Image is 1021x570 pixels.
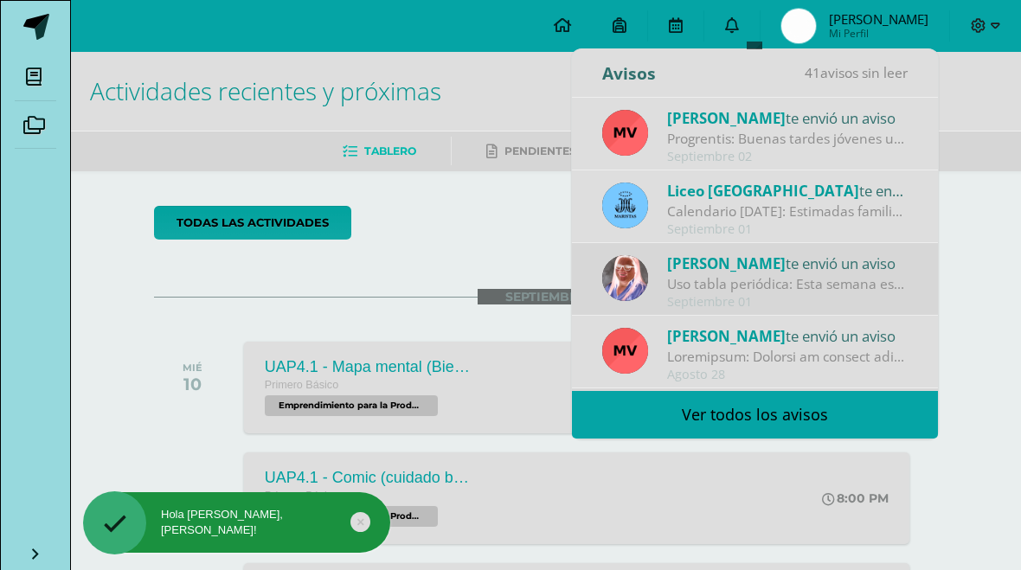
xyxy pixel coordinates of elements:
span: Actividades recientes y próximas [90,74,441,107]
div: Agosto 28 [667,368,908,382]
span: [PERSON_NAME] [667,253,786,273]
div: UAP4.1 - Mapa mental (Bienes familiares) [265,358,472,376]
span: Pendientes de entrega [504,144,652,157]
span: [PERSON_NAME] [667,108,786,128]
img: b41cd0bd7c5dca2e84b8bd7996f0ae72.png [602,183,648,228]
div: Hola [PERSON_NAME], [PERSON_NAME]! [83,507,390,538]
span: Liceo [GEOGRAPHIC_DATA] [667,181,859,201]
span: avisos sin leer [805,63,908,82]
div: Progrentis: Buenas tardes jóvenes un abrazo. El día de mañana traer su dispositivo como siempre, ... [667,129,908,149]
img: 9f7b7aed1fc9bfca6300748b4714d27b.png [781,9,816,43]
div: te envió un aviso [667,324,908,347]
div: UAP4.1 - Comic (cuidado bienes familiares) [265,469,472,487]
img: fda4ebce342fd1e8b3b59cfba0d95288.png [602,255,648,301]
div: te envió un aviso [667,106,908,129]
img: 1ff341f52347efc33ff1d2a179cbdb51.png [602,110,648,156]
div: MIÉ [183,362,202,374]
div: Septiembre 01 [667,222,908,237]
span: Tablero [364,144,416,157]
a: todas las Actividades [154,206,351,240]
span: [PERSON_NAME] [829,10,928,28]
a: Ver todos los avisos [572,391,938,439]
div: te envió un aviso [667,252,908,274]
span: Mi Perfil [829,26,928,41]
a: Pendientes de entrega [486,138,652,165]
div: 8:00 PM [822,490,889,506]
span: [PERSON_NAME] [667,326,786,346]
div: Septiembre 02 [667,150,908,164]
img: 1ff341f52347efc33ff1d2a179cbdb51.png [602,328,648,374]
div: Septiembre 01 [667,295,908,310]
div: te envió un aviso [667,179,908,202]
a: Tablero [343,138,416,165]
div: Uso tabla periódica: Esta semana estaremos trabajando con la materia de Química, es importante qu... [667,274,908,294]
div: 10 [183,374,202,394]
span: Primero Básico [265,490,338,502]
div: Avisos [602,49,656,97]
span: 41 [805,63,820,82]
span: Primero Básico [265,379,338,391]
span: Emprendimiento para la Productividad y Robótica 'C' [265,395,438,416]
div: Calendario septiembre 2025: Estimadas familias maristas, les compartimos el calendario de activid... [667,202,908,221]
span: SEPTIEMBRE [478,289,613,304]
div: Progrentis: Reciban un cordial saludo. Queremos agradecerles por confiar en el proceso educativo ... [667,347,908,367]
